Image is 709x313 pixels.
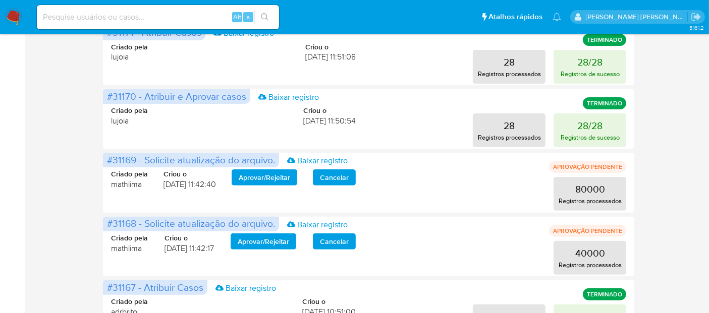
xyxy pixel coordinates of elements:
button: search-icon [254,10,275,24]
input: Pesquise usuários ou casos... [37,11,279,24]
span: 3.161.2 [689,24,704,32]
span: Alt [233,12,241,22]
a: Sair [691,12,701,22]
span: Atalhos rápidos [488,12,542,22]
a: Notificações [553,13,561,21]
span: s [247,12,250,22]
p: luciana.joia@mercadopago.com.br [586,12,688,22]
